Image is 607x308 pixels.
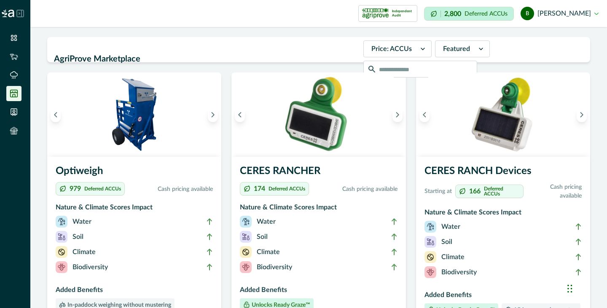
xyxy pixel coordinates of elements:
h2: AgriProve Marketplace [54,51,358,67]
p: Water [257,217,276,227]
h3: Nature & Climate Scores Impact [240,202,397,216]
div: Drag [567,276,572,301]
p: 166 [469,188,481,195]
p: 2,800 [444,11,461,17]
p: Deferred ACCUs [484,186,520,196]
img: A single CERES RANCHER device [231,72,406,157]
p: Water [441,222,460,232]
p: Climate [257,247,280,257]
button: bob marcus [PERSON_NAME] [521,3,599,24]
p: Deferred ACCUs [269,186,305,191]
p: Climate [441,252,465,262]
button: Previous image [419,107,430,122]
h3: Nature & Climate Scores Impact [56,202,213,216]
p: Biodiversity [441,267,477,277]
p: Deferred ACCUs [84,186,121,191]
button: Next image [208,107,218,122]
h3: CERES RANCH Devices [424,163,582,182]
p: Biodiversity [73,262,108,272]
h3: Added Benefits [56,285,213,298]
h3: Optiweigh [56,163,213,182]
h3: Nature & Climate Scores Impact [424,207,582,221]
img: certification logo [362,7,389,20]
p: Soil [257,232,268,242]
img: A single CERES RANCH device [416,72,590,157]
iframe: Chat Widget [565,268,607,308]
p: 174 [254,185,265,192]
h3: Added Benefits [424,290,582,303]
p: Biodiversity [257,262,292,272]
button: Next image [392,107,403,122]
p: 979 [70,185,81,192]
p: Cash pricing available [128,185,213,194]
h3: Added Benefits [240,285,397,298]
button: Previous image [51,107,61,122]
p: Soil [441,237,452,247]
img: Logo [2,10,14,17]
p: Independent Audit [392,9,414,18]
p: Climate [73,247,96,257]
p: Soil [73,232,83,242]
p: Water [73,217,91,227]
h3: CERES RANCHER [240,163,397,182]
img: An Optiweigh unit [47,72,221,157]
p: Cash pricing available [527,183,582,201]
p: Unlocks Ready Graze™ [250,302,310,308]
p: Starting at [424,187,452,196]
button: Previous image [235,107,245,122]
button: certification logoIndependent Audit [358,5,417,22]
button: Next image [577,107,587,122]
p: Deferred ACCUs [465,11,508,17]
p: In-paddock weighing without mustering [66,302,171,308]
p: Cash pricing available [312,185,397,194]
